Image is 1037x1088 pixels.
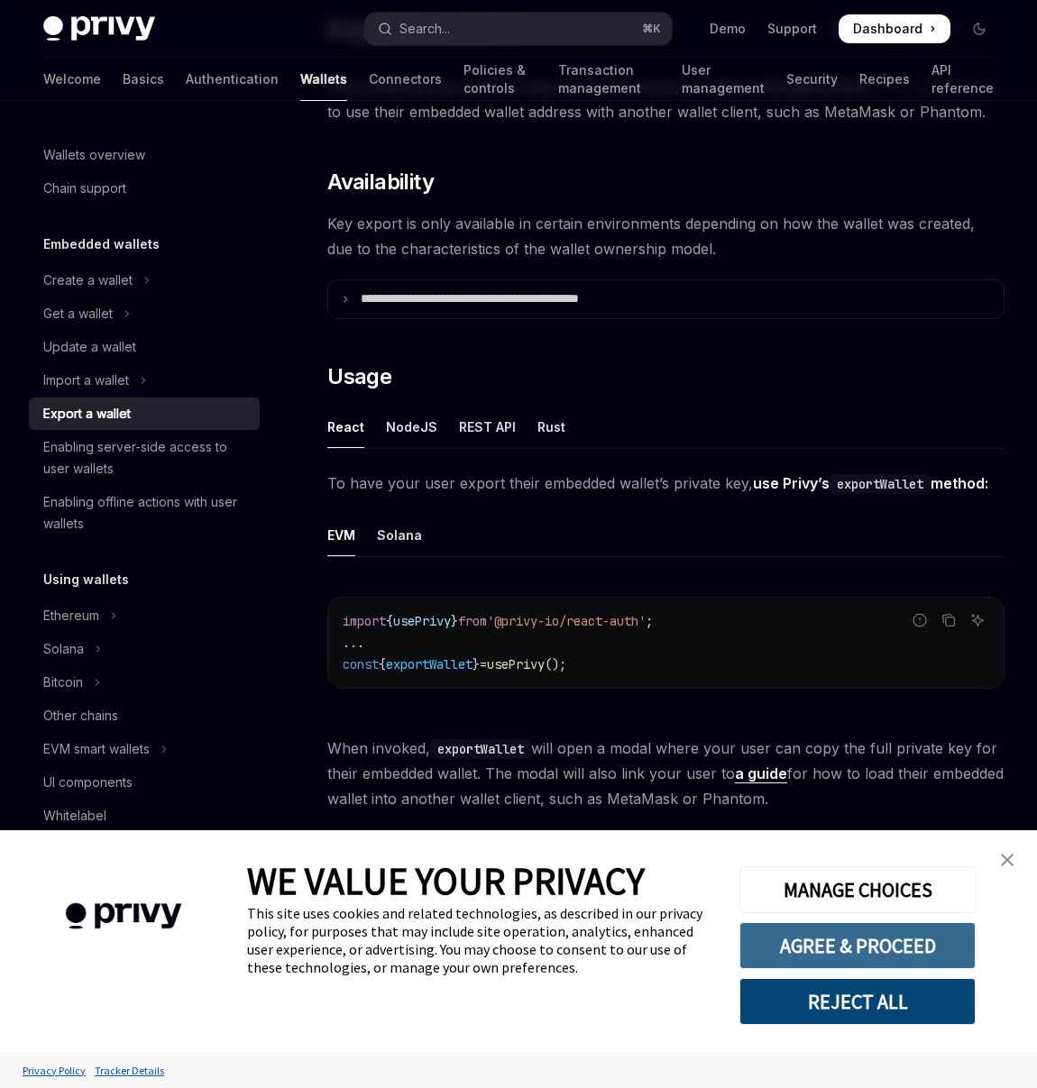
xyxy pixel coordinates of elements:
[735,764,787,783] a: a guide
[558,58,660,101] a: Transaction management
[646,613,653,629] span: ;
[859,58,910,101] a: Recipes
[937,608,960,632] button: Copy the contents from the code block
[43,436,249,480] div: Enabling server-side access to user wallets
[386,406,437,448] div: NodeJS
[29,733,260,765] button: Toggle EVM smart wallets section
[853,20,922,38] span: Dashboard
[830,474,931,494] code: exportWallet
[43,569,129,590] h5: Using wallets
[327,362,391,391] span: Usage
[908,608,931,632] button: Report incorrect code
[386,656,473,672] span: exportWallet
[29,398,260,430] a: Export a wallet
[839,14,950,43] a: Dashboard
[90,1055,169,1086] a: Tracker Details
[29,172,260,205] a: Chain support
[327,829,1005,880] span: If your user is not or has not yet created an embedded wallet in your app, this method will fail.
[29,699,260,732] a: Other chains
[399,18,450,40] div: Search...
[29,486,260,540] a: Enabling offline actions with user wallets
[327,406,364,448] div: React
[393,613,451,629] span: usePrivy
[43,58,101,101] a: Welcome
[43,233,160,255] h5: Embedded wallets
[473,656,480,672] span: }
[29,264,260,297] button: Toggle Create a wallet section
[1001,854,1014,866] img: close banner
[29,666,260,699] button: Toggle Bitcoin section
[123,58,164,101] a: Basics
[786,58,838,101] a: Security
[43,336,136,358] div: Update a wallet
[43,270,133,291] div: Create a wallet
[430,739,531,759] code: exportWallet
[343,656,379,672] span: const
[739,978,976,1025] button: REJECT ALL
[369,58,442,101] a: Connectors
[29,800,260,832] a: Whitelabel
[451,613,458,629] span: }
[43,403,131,425] div: Export a wallet
[966,608,989,632] button: Ask AI
[43,738,150,760] div: EVM smart wallets
[29,139,260,171] a: Wallets overview
[487,656,545,672] span: usePrivy
[545,656,566,672] span: ();
[43,605,99,626] div: Ethereum
[480,656,487,672] span: =
[300,58,347,101] a: Wallets
[753,474,988,492] strong: use Privy’s method:
[29,297,260,330] button: Toggle Get a wallet section
[247,857,645,904] span: WE VALUE YOUR PRIVACY
[379,656,386,672] span: {
[327,168,434,197] span: Availability
[43,178,126,199] div: Chain support
[29,766,260,799] a: UI components
[537,406,565,448] div: Rust
[459,406,516,448] div: REST API
[931,58,994,101] a: API reference
[386,613,393,629] span: {
[43,370,129,391] div: Import a wallet
[682,58,765,101] a: User management
[327,736,1005,811] span: When invoked, will open a modal where your user can copy the full private key for their embedded ...
[487,613,646,629] span: '@privy-io/react-auth'
[739,922,976,969] button: AGREE & PROCEED
[29,431,260,485] a: Enabling server-side access to user wallets
[343,635,364,651] span: ...
[377,514,422,556] div: Solana
[43,144,145,166] div: Wallets overview
[43,705,118,727] div: Other chains
[29,364,260,397] button: Toggle Import a wallet section
[458,613,487,629] span: from
[365,13,673,45] button: Open search
[739,866,976,913] button: MANAGE CHOICES
[710,20,746,38] a: Demo
[767,20,817,38] a: Support
[43,772,133,793] div: UI components
[327,471,1005,496] span: To have your user export their embedded wallet’s private key,
[29,633,260,665] button: Toggle Solana section
[18,1055,90,1086] a: Privacy Policy
[43,638,84,660] div: Solana
[247,904,712,976] div: This site uses cookies and related technologies, as described in our privacy policy, for purposes...
[343,613,386,629] span: import
[29,331,260,363] a: Update a wallet
[43,16,155,41] img: dark logo
[43,491,249,535] div: Enabling offline actions with user wallets
[642,22,661,36] span: ⌘ K
[43,672,83,693] div: Bitcoin
[965,14,994,43] button: Toggle dark mode
[327,514,355,556] div: EVM
[43,303,113,325] div: Get a wallet
[327,211,1005,261] span: Key export is only available in certain environments depending on how the wallet was created, due...
[186,58,279,101] a: Authentication
[989,842,1025,878] a: close banner
[463,58,537,101] a: Policies & controls
[29,599,260,632] button: Toggle Ethereum section
[43,805,106,827] div: Whitelabel
[27,877,220,955] img: company logo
